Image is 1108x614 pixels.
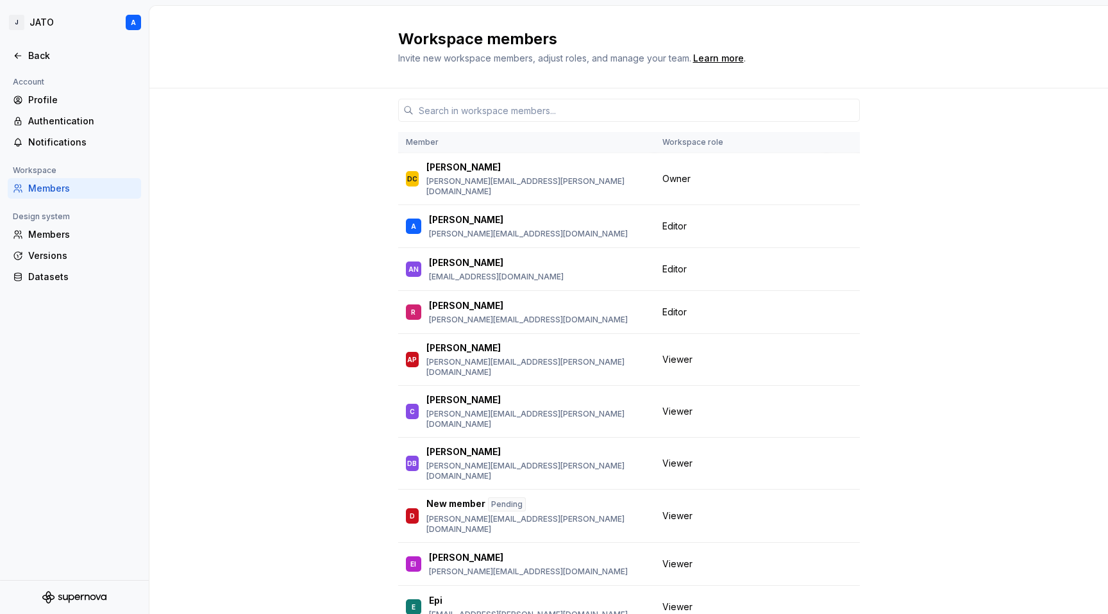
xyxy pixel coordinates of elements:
[28,249,136,262] div: Versions
[662,558,692,570] span: Viewer
[398,132,655,153] th: Member
[8,74,49,90] div: Account
[426,176,647,197] p: [PERSON_NAME][EMAIL_ADDRESS][PERSON_NAME][DOMAIN_NAME]
[411,220,416,233] div: A
[408,263,419,276] div: AN
[407,172,417,185] div: DC
[662,601,692,613] span: Viewer
[398,53,691,63] span: Invite new workspace members, adjust roles, and manage your team.
[429,272,564,282] p: [EMAIL_ADDRESS][DOMAIN_NAME]
[28,49,136,62] div: Back
[28,228,136,241] div: Members
[8,132,141,153] a: Notifications
[410,510,415,522] div: D
[407,353,417,366] div: AP
[655,132,827,153] th: Workspace role
[28,115,136,128] div: Authentication
[410,558,416,570] div: EI
[8,267,141,287] a: Datasets
[429,567,628,577] p: [PERSON_NAME][EMAIL_ADDRESS][DOMAIN_NAME]
[411,306,415,319] div: R
[398,29,844,49] h2: Workspace members
[28,182,136,195] div: Members
[3,8,146,37] button: JJATOA
[691,54,746,63] span: .
[662,353,692,366] span: Viewer
[426,497,485,511] p: New member
[429,256,503,269] p: [PERSON_NAME]
[426,161,501,174] p: [PERSON_NAME]
[426,357,647,378] p: [PERSON_NAME][EMAIL_ADDRESS][PERSON_NAME][DOMAIN_NAME]
[429,315,628,325] p: [PERSON_NAME][EMAIL_ADDRESS][DOMAIN_NAME]
[410,405,415,418] div: C
[28,136,136,149] div: Notifications
[662,263,687,276] span: Editor
[407,457,417,470] div: DB
[662,405,692,418] span: Viewer
[131,17,136,28] div: A
[9,15,24,30] div: J
[8,90,141,110] a: Profile
[412,601,415,613] div: E
[662,172,691,185] span: Owner
[429,594,442,607] p: Epi
[8,163,62,178] div: Workspace
[662,457,692,470] span: Viewer
[426,409,647,429] p: [PERSON_NAME][EMAIL_ADDRESS][PERSON_NAME][DOMAIN_NAME]
[429,299,503,312] p: [PERSON_NAME]
[8,224,141,245] a: Members
[426,514,647,535] p: [PERSON_NAME][EMAIL_ADDRESS][PERSON_NAME][DOMAIN_NAME]
[28,94,136,106] div: Profile
[8,178,141,199] a: Members
[662,306,687,319] span: Editor
[693,52,744,65] a: Learn more
[8,46,141,66] a: Back
[426,461,647,481] p: [PERSON_NAME][EMAIL_ADDRESS][PERSON_NAME][DOMAIN_NAME]
[429,551,503,564] p: [PERSON_NAME]
[426,342,501,354] p: [PERSON_NAME]
[429,213,503,226] p: [PERSON_NAME]
[662,510,692,522] span: Viewer
[8,209,75,224] div: Design system
[8,245,141,266] a: Versions
[29,16,54,29] div: JATO
[28,270,136,283] div: Datasets
[429,229,628,239] p: [PERSON_NAME][EMAIL_ADDRESS][DOMAIN_NAME]
[426,445,501,458] p: [PERSON_NAME]
[488,497,526,511] div: Pending
[662,220,687,233] span: Editor
[42,591,106,604] svg: Supernova Logo
[426,394,501,406] p: [PERSON_NAME]
[414,99,860,122] input: Search in workspace members...
[8,111,141,131] a: Authentication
